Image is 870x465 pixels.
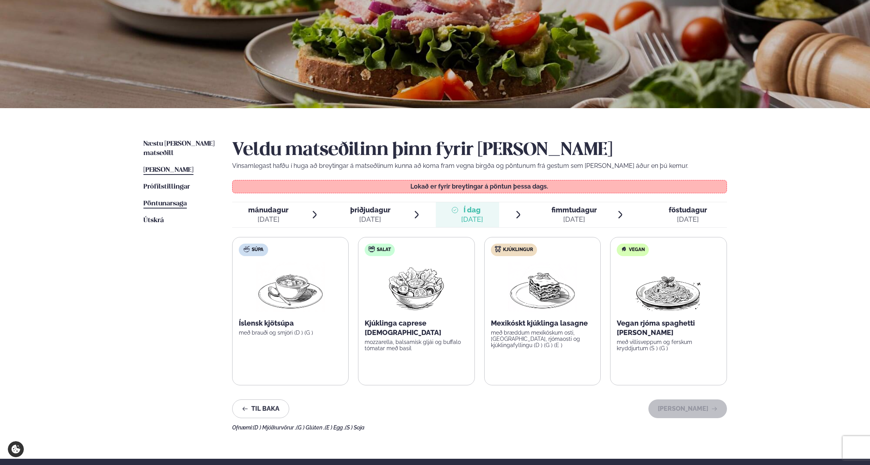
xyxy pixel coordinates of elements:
[143,216,164,225] a: Útskrá
[551,215,597,224] div: [DATE]
[143,184,190,190] span: Prófílstillingar
[252,247,263,253] span: Súpa
[143,166,193,175] a: [PERSON_NAME]
[240,184,719,190] p: Lokað er fyrir breytingar á pöntun þessa dags.
[365,339,468,351] p: mozzarella, balsamísk gljái og buffalo tómatar með basil
[143,200,187,207] span: Pöntunarsaga
[8,441,24,457] a: Cookie settings
[256,262,325,312] img: Soup.png
[508,262,577,312] img: Lasagna.png
[239,330,342,336] p: með brauði og smjöri (D ) (G )
[143,217,164,224] span: Útskrá
[143,167,193,173] span: [PERSON_NAME]
[232,139,727,161] h2: Veldu matseðilinn þinn fyrir [PERSON_NAME]
[634,262,703,312] img: Spagetti.png
[621,246,627,252] img: Vegan.svg
[253,424,296,431] span: (D ) Mjólkurvörur ,
[232,161,727,171] p: Vinsamlegast hafðu í huga að breytingar á matseðlinum kunna að koma fram vegna birgða og pöntunum...
[143,139,217,158] a: Næstu [PERSON_NAME] matseðill
[461,205,483,215] span: Í dag
[551,206,597,214] span: fimmtudagur
[143,199,187,208] a: Pöntunarsaga
[382,262,451,312] img: Salad.png
[648,399,727,418] button: [PERSON_NAME]
[239,319,342,328] p: Íslensk kjötsúpa
[350,215,390,224] div: [DATE]
[243,246,250,252] img: soup.svg
[617,319,720,337] p: Vegan rjóma spaghetti [PERSON_NAME]
[461,215,483,224] div: [DATE]
[491,330,594,348] p: með bræddum mexíkóskum osti, [GEOGRAPHIC_DATA], rjómaosti og kjúklingafyllingu (D ) (G ) (E )
[495,246,501,252] img: chicken.svg
[617,339,720,351] p: með villisveppum og ferskum kryddjurtum (S ) (G )
[669,206,707,214] span: föstudagur
[365,319,468,337] p: Kjúklinga caprese [DEMOGRAPHIC_DATA]
[325,424,345,431] span: (E ) Egg ,
[503,247,533,253] span: Kjúklingur
[143,182,190,192] a: Prófílstillingar
[377,247,391,253] span: Salat
[296,424,325,431] span: (G ) Glúten ,
[350,206,390,214] span: þriðjudagur
[248,206,288,214] span: mánudagur
[143,141,215,157] span: Næstu [PERSON_NAME] matseðill
[491,319,594,328] p: Mexikóskt kjúklinga lasagne
[248,215,288,224] div: [DATE]
[629,247,645,253] span: Vegan
[669,215,707,224] div: [DATE]
[232,424,727,431] div: Ofnæmi:
[232,399,289,418] button: Til baka
[345,424,365,431] span: (S ) Soja
[369,246,375,252] img: salad.svg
